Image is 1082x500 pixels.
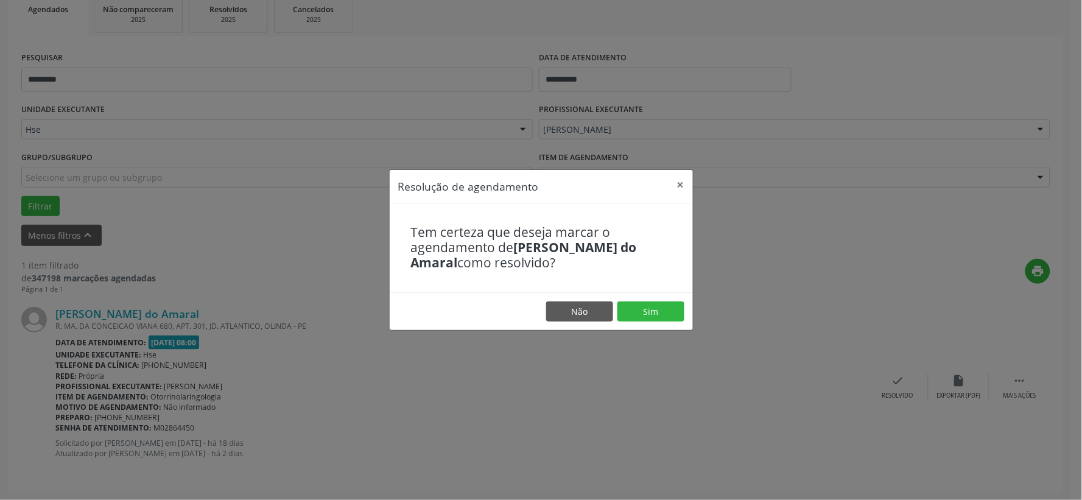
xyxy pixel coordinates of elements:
h4: Tem certeza que deseja marcar o agendamento de como resolvido? [411,225,672,271]
button: Não [546,301,613,322]
h5: Resolução de agendamento [398,178,539,194]
button: Sim [617,301,684,322]
button: Close [669,170,693,200]
b: [PERSON_NAME] do Amaral [411,239,637,271]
